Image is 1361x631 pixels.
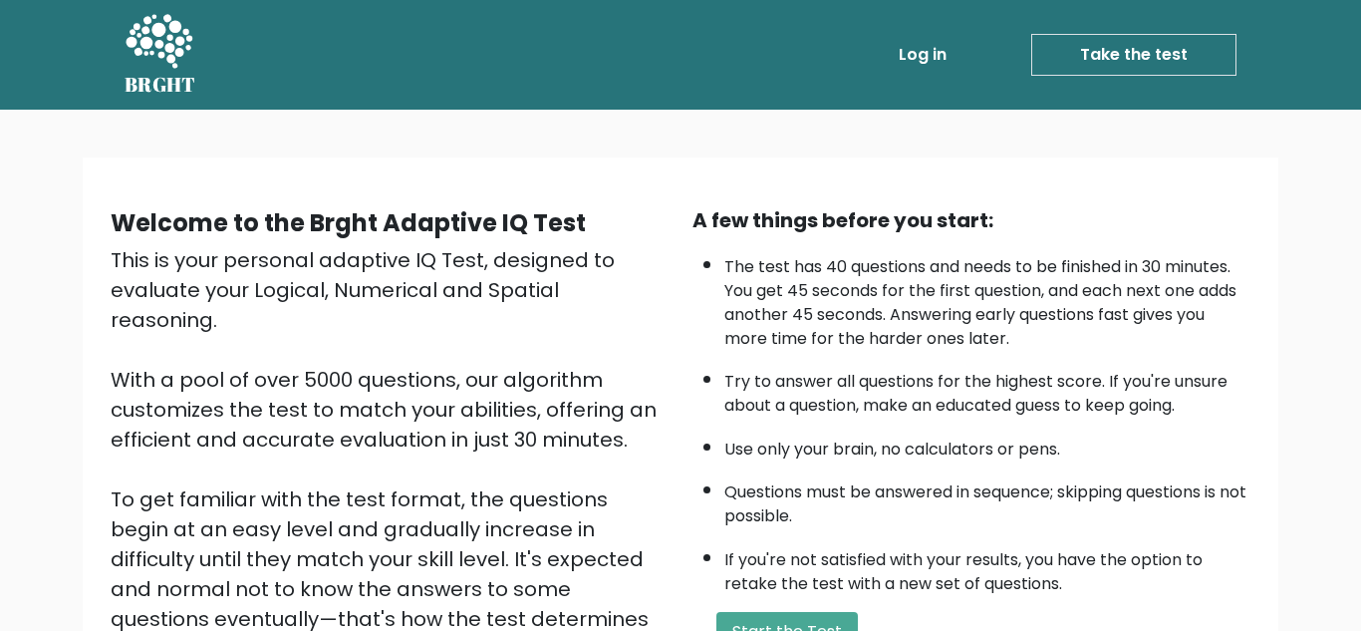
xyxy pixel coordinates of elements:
h5: BRGHT [125,73,196,97]
div: A few things before you start: [692,205,1250,235]
li: The test has 40 questions and needs to be finished in 30 minutes. You get 45 seconds for the firs... [724,245,1250,351]
li: If you're not satisfied with your results, you have the option to retake the test with a new set ... [724,538,1250,596]
a: BRGHT [125,8,196,102]
a: Log in [891,35,954,75]
a: Take the test [1031,34,1236,76]
li: Use only your brain, no calculators or pens. [724,428,1250,462]
li: Questions must be answered in sequence; skipping questions is not possible. [724,471,1250,528]
li: Try to answer all questions for the highest score. If you're unsure about a question, make an edu... [724,360,1250,418]
b: Welcome to the Brght Adaptive IQ Test [111,206,586,239]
